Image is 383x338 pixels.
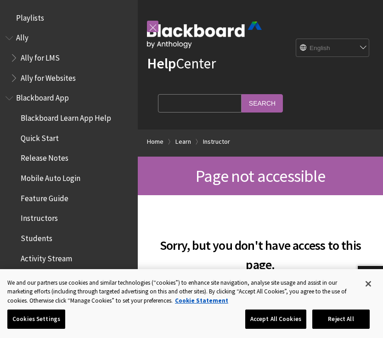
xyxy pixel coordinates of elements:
span: Page not accessible [196,165,325,186]
span: Release Notes [21,151,68,163]
span: Feature Guide [21,191,68,203]
a: Instructor [203,136,230,147]
span: Quick Start [21,130,59,143]
nav: Book outline for Playlists [6,10,132,26]
span: Instructors [21,211,58,223]
a: Home [147,136,163,147]
button: Accept All Cookies [245,310,306,329]
span: Blackboard Learn App Help [21,110,111,123]
strong: Help [147,54,176,73]
span: Mobile Auto Login [21,170,80,183]
span: Students [21,231,52,243]
input: Search [242,94,283,112]
span: Playlists [16,10,44,23]
span: Activity Stream [21,251,72,263]
span: Ally [16,30,28,43]
select: Site Language Selector [296,39,370,57]
span: Ally for LMS [21,50,60,62]
button: Close [358,274,378,294]
a: HelpCenter [147,54,216,73]
nav: Book outline for Anthology Ally Help [6,30,132,86]
button: Cookies Settings [7,310,65,329]
a: Learn [175,136,191,147]
div: We and our partners use cookies and similar technologies (“cookies”) to enhance site navigation, ... [7,278,356,305]
a: More information about your privacy, opens in a new tab [175,297,228,304]
img: Blackboard by Anthology [147,22,262,48]
span: Blackboard App [16,90,69,103]
span: Ally for Websites [21,70,76,83]
h2: Sorry, but you don't have access to this page. [156,225,365,274]
button: Reject All [312,310,370,329]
